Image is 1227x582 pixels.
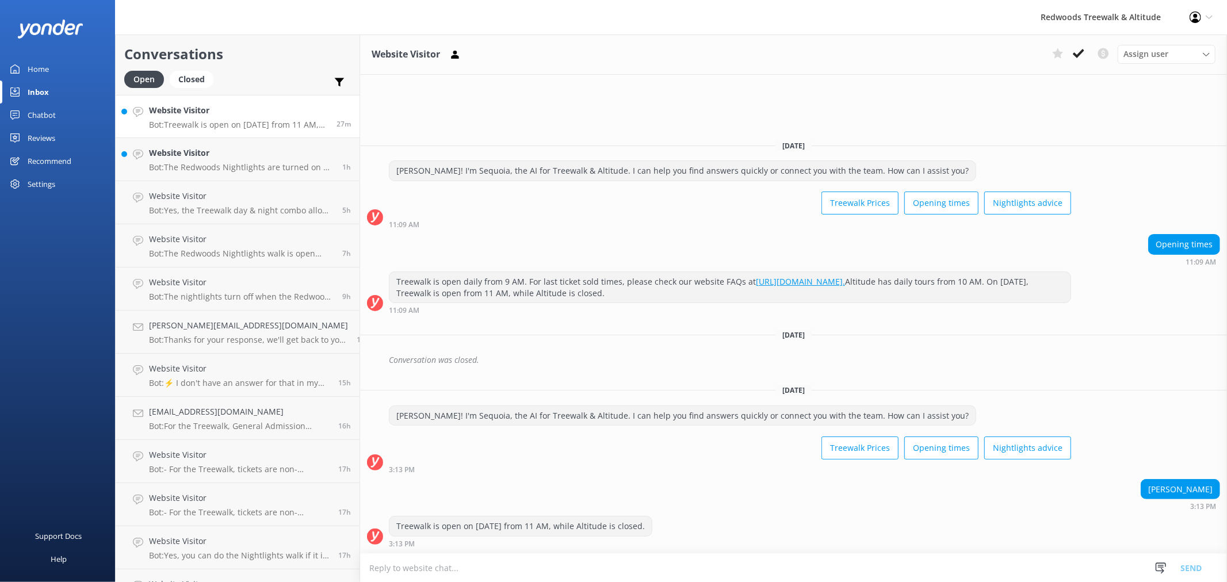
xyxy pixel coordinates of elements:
[357,335,369,344] span: Oct 13 2025 03:32am (UTC +13:00) Pacific/Auckland
[367,350,1220,370] div: 2025-10-07T18:12:22.974
[904,436,978,460] button: Opening times
[337,119,351,129] span: Oct 13 2025 03:13pm (UTC +13:00) Pacific/Auckland
[116,267,360,311] a: Website VisitorBot:The nightlights turn off when the Redwoods Nightlights closes. For specific cl...
[149,464,330,474] p: Bot: - For the Treewalk, tickets are non-refundable and non-transferable. However, tickets and pa...
[116,95,360,138] a: Website VisitorBot:Treewalk is open on [DATE] from 11 AM, while Altitude is closed.27m
[28,150,71,173] div: Recommend
[389,350,1220,370] div: Conversation was closed.
[338,378,351,388] span: Oct 12 2025 11:41pm (UTC +13:00) Pacific/Auckland
[149,205,334,216] p: Bot: Yes, the Treewalk day & night combo allows for one entry during daylight hours and one entry...
[116,354,360,397] a: Website VisitorBot:⚡ I don't have an answer for that in my knowledge base. Please try and rephras...
[775,330,812,340] span: [DATE]
[149,492,330,504] h4: Website Visitor
[170,72,219,85] a: Closed
[756,276,845,287] a: [URL][DOMAIN_NAME].
[149,319,348,332] h4: [PERSON_NAME][EMAIL_ADDRESS][DOMAIN_NAME]
[36,524,82,547] div: Support Docs
[342,162,351,172] span: Oct 13 2025 02:32pm (UTC +13:00) Pacific/Auckland
[149,147,334,159] h4: Website Visitor
[116,224,360,267] a: Website VisitorBot:The Redwoods Nightlights walk is open daily, and the nightlights turn off when...
[342,205,351,215] span: Oct 13 2025 09:50am (UTC +13:00) Pacific/Auckland
[124,71,164,88] div: Open
[116,311,360,354] a: [PERSON_NAME][EMAIL_ADDRESS][DOMAIN_NAME]Bot:Thanks for your response, we'll get back to you as s...
[28,173,55,196] div: Settings
[28,127,55,150] div: Reviews
[775,385,812,395] span: [DATE]
[116,440,360,483] a: Website VisitorBot:- For the Treewalk, tickets are non-refundable and non-transferable. However, ...
[389,516,652,536] div: Treewalk is open on [DATE] from 11 AM, while Altitude is closed.
[389,406,976,426] div: [PERSON_NAME]! I'm Sequoia, the AI for Treewalk & Altitude. I can help you find answers quickly o...
[1190,503,1216,510] strong: 3:13 PM
[28,81,49,104] div: Inbox
[1141,480,1220,499] div: [PERSON_NAME]
[821,192,899,215] button: Treewalk Prices
[389,465,1071,473] div: Oct 13 2025 03:13pm (UTC +13:00) Pacific/Auckland
[389,541,415,547] strong: 3:13 PM
[28,104,56,127] div: Chatbot
[1149,235,1220,254] div: Opening times
[389,307,419,314] strong: 11:09 AM
[149,421,330,431] p: Bot: For the Treewalk, General Admission tickets are always available online and onsite. For nigh...
[389,272,1071,303] div: Treewalk is open daily from 9 AM. For last ticket sold times, please check our website FAQs at Al...
[389,539,652,547] div: Oct 13 2025 03:13pm (UTC +13:00) Pacific/Auckland
[116,181,360,224] a: Website VisitorBot:Yes, the Treewalk day & night combo allows for one entry during daylight hours...
[1123,48,1168,60] span: Assign user
[338,507,351,517] span: Oct 12 2025 10:24pm (UTC +13:00) Pacific/Auckland
[149,507,330,518] p: Bot: - For the Treewalk, tickets are non-refundable and non-transferable. However, tickets and pa...
[149,120,328,130] p: Bot: Treewalk is open on [DATE] from 11 AM, while Altitude is closed.
[1118,45,1215,63] div: Assign User
[149,378,330,388] p: Bot: ⚡ I don't have an answer for that in my knowledge base. Please try and rephrase your questio...
[904,192,978,215] button: Opening times
[17,20,83,39] img: yonder-white-logo.png
[116,397,360,440] a: [EMAIL_ADDRESS][DOMAIN_NAME]Bot:For the Treewalk, General Admission tickets are always available ...
[1141,502,1220,510] div: Oct 13 2025 03:13pm (UTC +13:00) Pacific/Auckland
[149,362,330,375] h4: Website Visitor
[389,220,1071,228] div: Oct 03 2025 11:09am (UTC +13:00) Pacific/Auckland
[372,47,440,62] h3: Website Visitor
[116,483,360,526] a: Website VisitorBot:- For the Treewalk, tickets are non-refundable and non-transferable. However, ...
[28,58,49,81] div: Home
[1186,259,1216,266] strong: 11:09 AM
[116,526,360,569] a: Website VisitorBot:Yes, you can do the Nightlights walk if it is raining. However, umbrellas cann...
[149,292,334,302] p: Bot: The nightlights turn off when the Redwoods Nightlights closes. For specific closing times, p...
[149,535,330,547] h4: Website Visitor
[149,104,328,117] h4: Website Visitor
[389,221,419,228] strong: 11:09 AM
[342,292,351,301] span: Oct 13 2025 06:25am (UTC +13:00) Pacific/Auckland
[984,192,1071,215] button: Nightlights advice
[124,72,170,85] a: Open
[389,306,1071,314] div: Oct 03 2025 11:09am (UTC +13:00) Pacific/Auckland
[342,248,351,258] span: Oct 13 2025 07:59am (UTC +13:00) Pacific/Auckland
[775,141,812,151] span: [DATE]
[149,190,334,202] h4: Website Visitor
[116,138,360,181] a: Website VisitorBot:The Redwoods Nightlights are turned on at sunset, and the night walk starts 20...
[149,233,334,246] h4: Website Visitor
[51,547,67,570] div: Help
[389,466,415,473] strong: 3:13 PM
[149,335,348,345] p: Bot: Thanks for your response, we'll get back to you as soon as we can during opening hours.
[984,436,1071,460] button: Nightlights advice
[389,161,976,181] div: [PERSON_NAME]! I'm Sequoia, the AI for Treewalk & Altitude. I can help you find answers quickly o...
[1148,258,1220,266] div: Oct 03 2025 11:09am (UTC +13:00) Pacific/Auckland
[149,248,334,259] p: Bot: The Redwoods Nightlights walk is open daily, and the nightlights turn off when we close. For...
[149,276,334,289] h4: Website Visitor
[149,162,334,173] p: Bot: The Redwoods Nightlights are turned on at sunset, and the night walk starts 20 minutes there...
[338,464,351,474] span: Oct 12 2025 10:25pm (UTC +13:00) Pacific/Auckland
[338,550,351,560] span: Oct 12 2025 10:11pm (UTC +13:00) Pacific/Auckland
[338,421,351,431] span: Oct 12 2025 10:50pm (UTC +13:00) Pacific/Auckland
[149,449,330,461] h4: Website Visitor
[821,436,899,460] button: Treewalk Prices
[124,43,351,65] h2: Conversations
[170,71,213,88] div: Closed
[149,550,330,561] p: Bot: Yes, you can do the Nightlights walk if it is raining. However, umbrellas cannot be used on ...
[149,405,330,418] h4: [EMAIL_ADDRESS][DOMAIN_NAME]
